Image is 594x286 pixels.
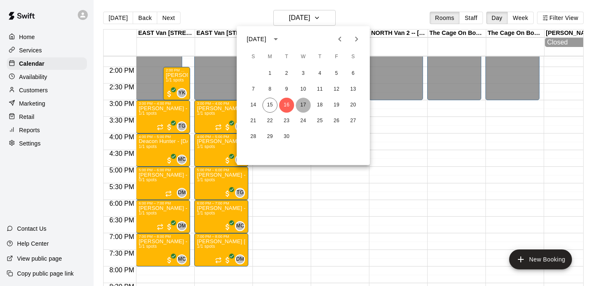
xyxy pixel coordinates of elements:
button: 24 [296,113,311,128]
button: 14 [246,98,261,113]
button: 10 [296,82,311,97]
button: 12 [329,82,344,97]
button: 21 [246,113,261,128]
button: 7 [246,82,261,97]
button: 9 [279,82,294,97]
button: 15 [262,98,277,113]
button: 26 [329,113,344,128]
span: Monday [262,49,277,65]
button: 4 [312,66,327,81]
button: 11 [312,82,327,97]
button: Next month [348,31,365,47]
button: 8 [262,82,277,97]
span: Tuesday [279,49,294,65]
button: 23 [279,113,294,128]
button: 28 [246,129,261,144]
button: 16 [279,98,294,113]
span: Wednesday [296,49,311,65]
button: 5 [329,66,344,81]
button: 1 [262,66,277,81]
button: 29 [262,129,277,144]
button: 25 [312,113,327,128]
button: 13 [346,82,361,97]
button: 6 [346,66,361,81]
div: [DATE] [247,35,266,44]
button: 27 [346,113,361,128]
button: 22 [262,113,277,128]
span: Friday [329,49,344,65]
button: 17 [296,98,311,113]
button: Previous month [332,31,348,47]
span: Saturday [346,49,361,65]
button: 18 [312,98,327,113]
button: calendar view is open, switch to year view [269,32,283,46]
button: 19 [329,98,344,113]
button: 20 [346,98,361,113]
span: Thursday [312,49,327,65]
button: 30 [279,129,294,144]
span: Sunday [246,49,261,65]
button: 3 [296,66,311,81]
button: 2 [279,66,294,81]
